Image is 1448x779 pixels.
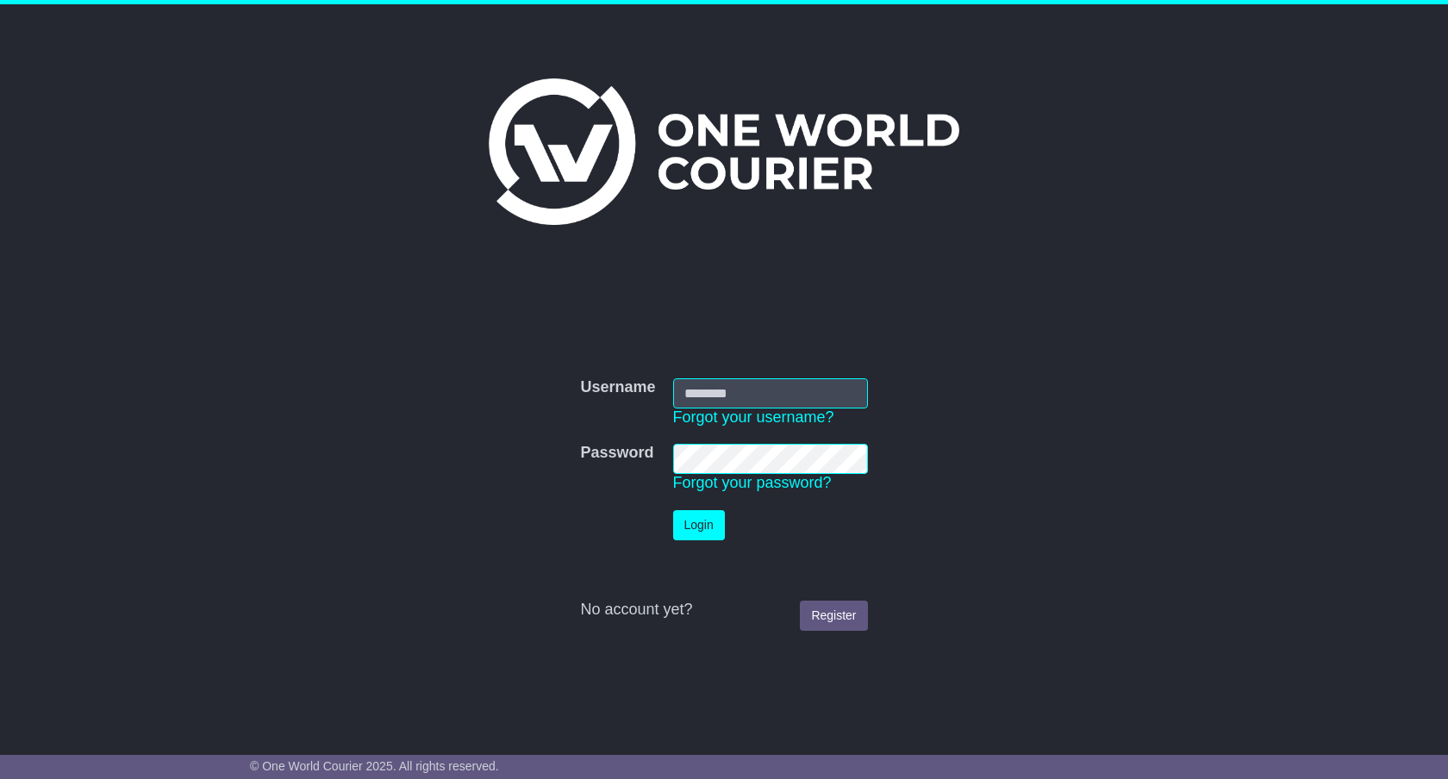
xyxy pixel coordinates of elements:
div: No account yet? [580,601,867,620]
a: Forgot your password? [673,474,832,491]
label: Username [580,378,655,397]
label: Password [580,444,653,463]
img: One World [489,78,959,225]
a: Forgot your username? [673,408,834,426]
span: © One World Courier 2025. All rights reserved. [250,759,499,773]
a: Register [800,601,867,631]
button: Login [673,510,725,540]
